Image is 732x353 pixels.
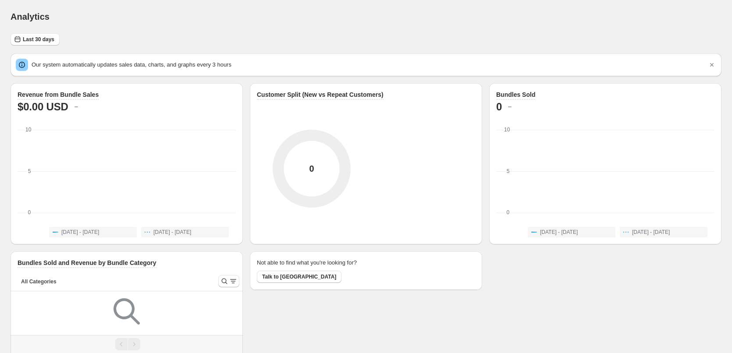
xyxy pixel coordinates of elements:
p: No Items found [96,334,158,345]
h2: 0 [496,100,502,114]
span: [DATE] - [DATE] [153,229,191,236]
span: [DATE] - [DATE] [632,229,670,236]
h3: Customer Split (New vs Repeat Customers) [257,90,384,99]
span: Talk to [GEOGRAPHIC_DATA] [262,273,336,280]
button: Search and filter results [218,275,239,287]
span: [DATE] - [DATE] [540,229,578,236]
text: 0 [28,209,31,215]
text: 0 [507,209,510,215]
nav: Pagination [11,335,243,353]
button: Dismiss notification [706,59,718,71]
button: [DATE] - [DATE] [528,227,615,237]
text: 5 [28,168,31,174]
h1: Analytics [11,11,50,22]
button: [DATE] - [DATE] [620,227,707,237]
text: 10 [504,127,510,133]
span: Last 30 days [23,36,54,43]
span: All Categories [21,278,57,285]
button: Talk to [GEOGRAPHIC_DATA] [257,271,341,283]
text: 10 [25,127,32,133]
button: Last 30 days [11,33,60,46]
button: [DATE] - [DATE] [141,227,229,237]
h2: Not able to find what you're looking for? [257,258,357,267]
span: [DATE] - [DATE] [61,229,99,236]
span: Our system automatically updates sales data, charts, and graphs every 3 hours [32,61,231,68]
h3: Bundles Sold and Revenue by Bundle Category [18,258,156,267]
h3: Revenue from Bundle Sales [18,90,99,99]
text: 5 [507,168,510,174]
button: [DATE] - [DATE] [49,227,137,237]
h2: $0.00 USD [18,100,68,114]
img: Empty search results [114,298,140,325]
h3: Bundles Sold [496,90,535,99]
